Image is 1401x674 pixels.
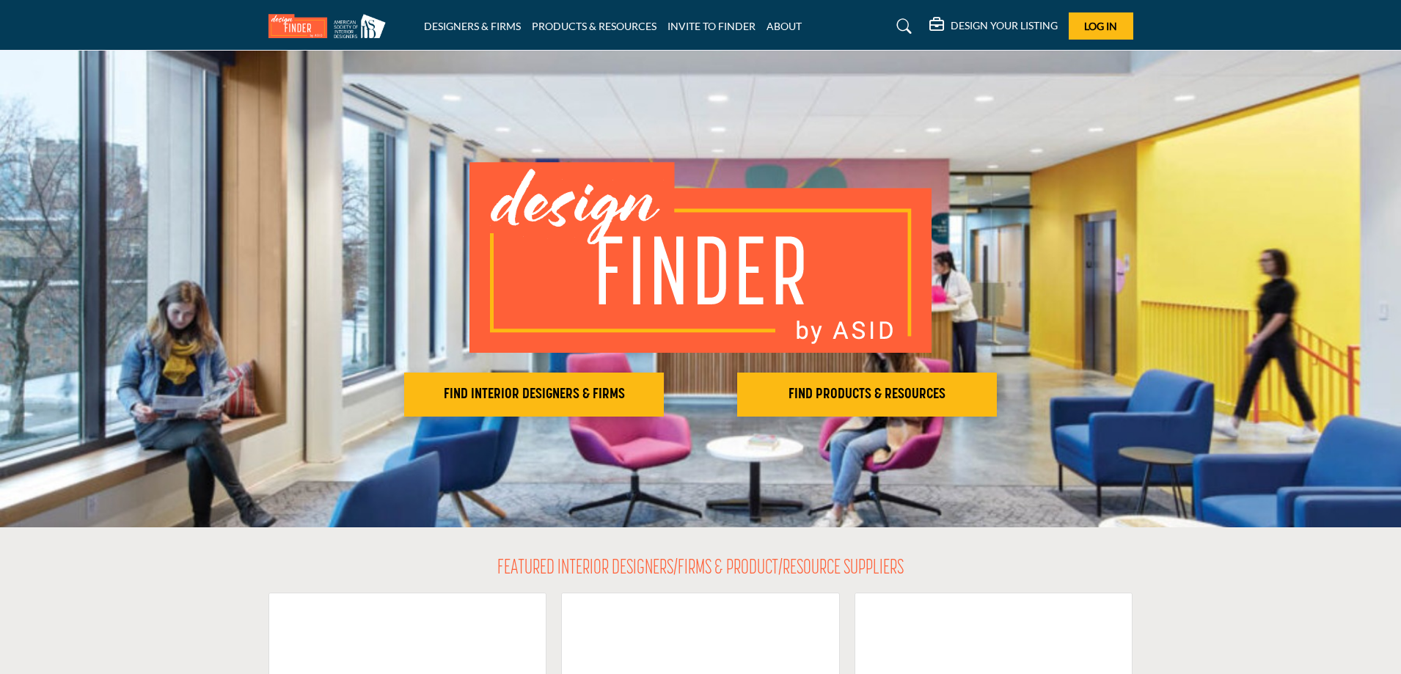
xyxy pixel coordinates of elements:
[404,373,664,417] button: FIND INTERIOR DESIGNERS & FIRMS
[767,20,802,32] a: ABOUT
[1084,20,1117,32] span: Log In
[532,20,656,32] a: PRODUCTS & RESOURCES
[424,20,521,32] a: DESIGNERS & FIRMS
[409,386,659,403] h2: FIND INTERIOR DESIGNERS & FIRMS
[268,14,393,38] img: Site Logo
[737,373,997,417] button: FIND PRODUCTS & RESOURCES
[882,15,921,38] a: Search
[1069,12,1133,40] button: Log In
[469,162,932,353] img: image
[667,20,756,32] a: INVITE TO FINDER
[497,557,904,582] h2: FEATURED INTERIOR DESIGNERS/FIRMS & PRODUCT/RESOURCE SUPPLIERS
[742,386,992,403] h2: FIND PRODUCTS & RESOURCES
[951,19,1058,32] h5: DESIGN YOUR LISTING
[929,18,1058,35] div: DESIGN YOUR LISTING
